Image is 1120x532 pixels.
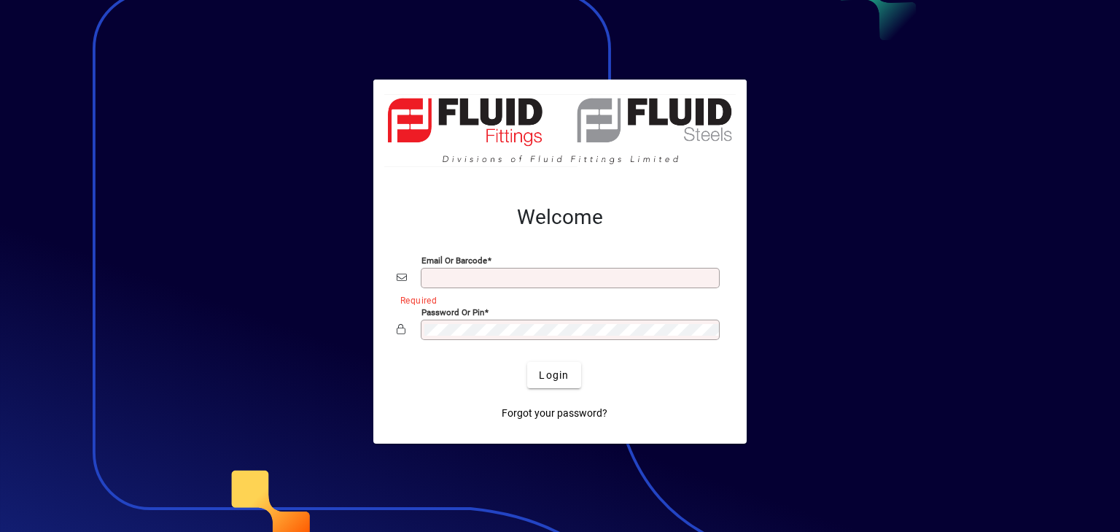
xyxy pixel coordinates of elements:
[496,400,613,426] a: Forgot your password?
[527,362,580,388] button: Login
[397,205,723,230] h2: Welcome
[539,368,569,383] span: Login
[421,255,487,266] mat-label: Email or Barcode
[400,292,712,307] mat-error: Required
[502,406,607,421] span: Forgot your password?
[421,307,484,317] mat-label: Password or Pin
